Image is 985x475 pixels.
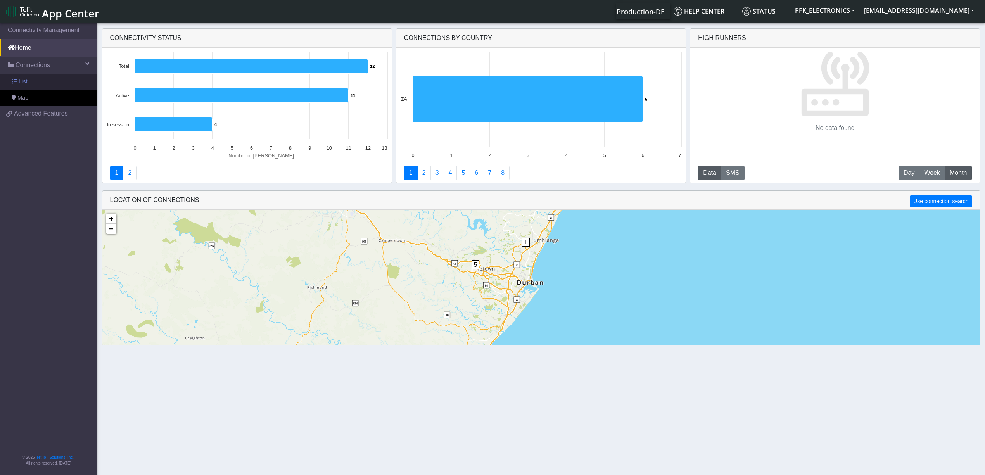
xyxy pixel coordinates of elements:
[790,3,859,17] button: PFK_ELECTRONICS
[401,96,407,102] text: ZA
[698,166,721,180] button: Data
[6,5,39,18] img: logo-telit-cinterion-gw-new.png
[919,166,945,180] button: Week
[110,166,124,180] a: Connectivity status
[35,455,74,459] a: Telit IoT Solutions, Inc.
[603,152,606,158] text: 5
[133,145,136,151] text: 0
[670,3,739,19] a: Help center
[472,260,480,269] span: 5
[42,6,99,21] span: App Center
[370,64,375,69] text: 12
[396,29,686,48] div: Connections By Country
[444,166,457,180] a: Connections By Carrier
[123,166,137,180] a: Deployment status
[904,168,914,178] span: Day
[365,145,370,151] text: 12
[859,3,979,17] button: [EMAIL_ADDRESS][DOMAIN_NAME]
[527,152,529,158] text: 3
[19,78,27,86] span: List
[351,93,355,98] text: 11
[483,166,496,180] a: Zero Session
[107,122,129,128] text: In session
[211,145,214,151] text: 4
[924,168,940,178] span: Week
[899,166,919,180] button: Day
[417,166,431,180] a: Carrier
[522,238,530,261] div: 1
[742,7,776,16] span: Status
[522,238,530,247] span: 1
[641,152,644,158] text: 6
[14,109,68,118] span: Advanced Features
[102,29,392,48] div: Connectivity status
[106,214,116,224] a: Zoom in
[106,224,116,234] a: Zoom out
[739,3,790,19] a: Status
[616,3,664,19] a: Your current platform instance
[617,7,665,16] span: Production-DE
[192,145,194,151] text: 3
[674,7,724,16] span: Help center
[721,166,745,180] button: SMS
[411,152,414,158] text: 0
[110,166,384,180] nav: Summary paging
[404,166,418,180] a: Connections By Country
[698,33,746,43] div: High Runners
[214,122,217,127] text: 4
[430,166,444,180] a: Usage per Country
[269,145,272,151] text: 7
[742,7,751,16] img: status.svg
[17,94,28,102] span: Map
[250,145,252,151] text: 6
[228,153,294,159] text: Number of [PERSON_NAME]
[450,152,453,158] text: 1
[945,166,972,180] button: Month
[16,60,50,70] span: Connections
[116,93,129,98] text: Active
[118,63,129,69] text: Total
[346,145,351,151] text: 11
[470,166,483,180] a: 14 Days Trend
[326,145,332,151] text: 10
[404,166,678,180] nav: Summary paging
[910,195,972,207] button: Use connection search
[950,168,967,178] span: Month
[102,191,980,210] div: LOCATION OF CONNECTIONS
[6,3,98,20] a: App Center
[488,152,491,158] text: 2
[674,7,682,16] img: knowledge.svg
[678,152,681,158] text: 7
[565,152,568,158] text: 4
[645,97,647,102] text: 6
[230,145,233,151] text: 5
[289,145,292,151] text: 8
[816,123,855,133] p: No data found
[308,145,311,151] text: 9
[496,166,510,180] a: Not Connected for 30 days
[153,145,156,151] text: 1
[382,145,387,151] text: 13
[172,145,175,151] text: 2
[456,166,470,180] a: Usage by Carrier
[800,48,870,117] img: No data found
